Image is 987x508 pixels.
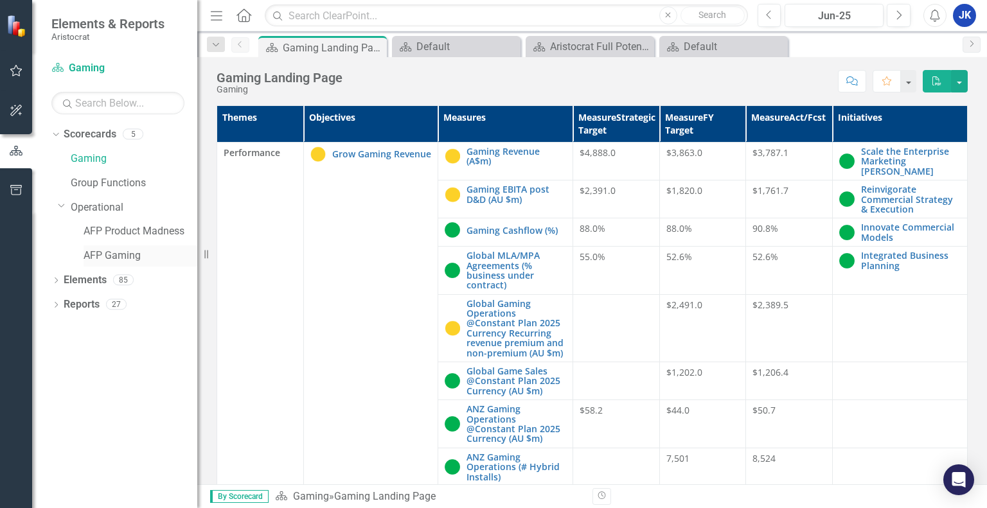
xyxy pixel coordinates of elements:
[666,299,702,311] span: $2,491.0
[666,250,692,263] span: 52.6%
[64,297,100,312] a: Reports
[752,146,788,159] span: $3,787.1
[84,224,197,239] a: AFP Product Madness
[71,200,197,215] a: Operational
[580,222,605,234] span: 88.0%
[752,404,776,416] span: $50.7
[684,39,785,55] div: Default
[332,149,432,159] a: Grow Gaming Revenue
[51,16,164,31] span: Elements & Reports
[467,225,566,235] a: Gaming Cashflow (%)
[666,184,702,197] span: $1,820.0
[580,146,616,159] span: $4,888.0
[84,249,197,263] a: AFP Gaming
[6,15,29,37] img: ClearPoint Strategy
[752,250,778,263] span: 52.6%
[785,4,884,27] button: Jun-25
[752,366,788,378] span: $1,206.4
[71,152,197,166] a: Gaming
[666,366,702,378] span: $1,202.0
[467,184,566,204] a: Gaming EBITA post D&D (AU $m)
[789,8,879,24] div: Jun-25
[698,10,726,20] span: Search
[416,39,517,55] div: Default
[666,222,692,234] span: 88.0%
[265,4,747,27] input: Search ClearPoint...
[467,299,566,358] a: Global Gaming Operations @Constant Plan 2025 Currency Recurring revenue premium and non-premium (...
[550,39,651,55] div: Aristocrat Full Potential Executive Dashboard
[861,146,961,176] a: Scale the Enterprise Marketing [PERSON_NAME]
[839,253,855,268] img: On Track
[752,222,778,234] span: 90.8%
[839,225,855,240] img: On Track
[445,222,460,238] img: On Track
[752,452,776,464] span: 8,524
[123,129,143,140] div: 5
[71,176,197,191] a: Group Functions
[275,489,583,504] div: »
[64,127,116,142] a: Scorecards
[943,464,974,495] div: Open Intercom Messenger
[51,92,184,114] input: Search Below...
[529,39,651,55] a: Aristocrat Full Potential Executive Dashboard
[113,275,134,286] div: 85
[839,153,855,169] img: On Track
[752,184,788,197] span: $1,761.7
[580,404,603,416] span: $58.2
[310,146,326,162] img: At Risk
[445,187,460,202] img: At Risk
[662,39,785,55] a: Default
[106,299,127,310] div: 27
[395,39,517,55] a: Default
[953,4,976,27] button: JK
[467,250,566,290] a: Global MLA/MPA Agreements (% business under contract)
[64,273,107,288] a: Elements
[224,146,297,159] span: Performance
[445,373,460,389] img: On Track
[861,222,961,242] a: Innovate Commercial Models
[666,452,689,464] span: 7,501
[445,148,460,164] img: At Risk
[445,263,460,278] img: On Track
[666,404,689,416] span: $44.0
[283,40,384,56] div: Gaming Landing Page
[861,184,961,214] a: Reinvigorate Commercial Strategy & Execution
[210,490,269,503] span: By Scorecard
[467,366,566,396] a: Global Game Sales @Constant Plan 2025 Currency (AU $m)
[445,459,460,475] img: On Track
[666,146,702,159] span: $3,863.0
[51,31,164,42] small: Aristocrat
[467,404,566,444] a: ANZ Gaming Operations @Constant Plan 2025 Currency (AU $m)
[467,452,566,482] a: ANZ Gaming Operations (# Hybrid Installs)
[51,61,184,76] a: Gaming
[680,6,745,24] button: Search
[580,250,605,263] span: 55.0%
[861,250,961,270] a: Integrated Business Planning
[580,184,616,197] span: $2,391.0
[293,490,329,502] a: Gaming
[752,299,788,311] span: $2,389.5
[334,490,436,502] div: Gaming Landing Page
[217,71,342,85] div: Gaming Landing Page
[217,85,342,94] div: Gaming
[467,146,566,166] a: Gaming Revenue (A$m)
[445,416,460,432] img: On Track
[445,320,460,336] img: At Risk
[839,191,855,207] img: On Track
